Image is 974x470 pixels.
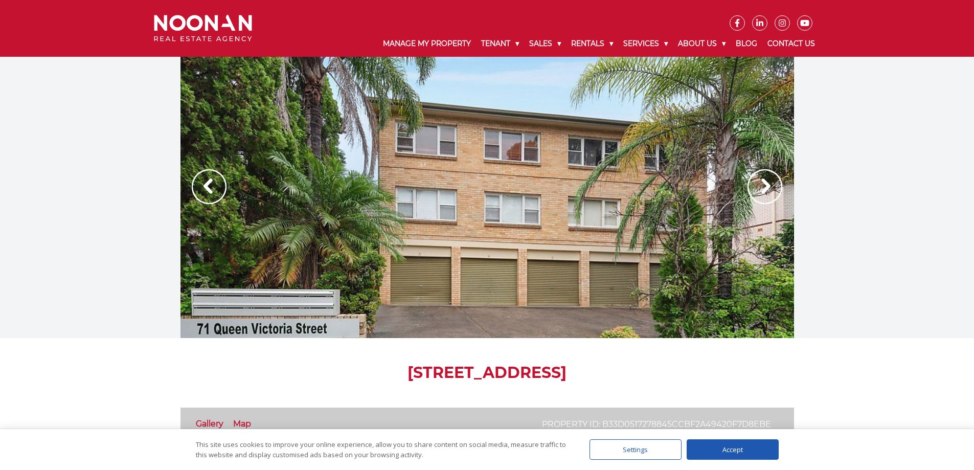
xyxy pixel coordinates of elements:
[618,31,673,57] a: Services
[524,31,566,57] a: Sales
[566,31,618,57] a: Rentals
[673,31,731,57] a: About Us
[590,439,682,460] div: Settings
[731,31,762,57] a: Blog
[180,364,794,382] h1: [STREET_ADDRESS]
[378,31,476,57] a: Manage My Property
[196,439,569,460] div: This site uses cookies to improve your online experience, allow you to share content on social me...
[154,15,252,42] img: Noonan Real Estate Agency
[233,419,251,429] a: Map
[476,31,524,57] a: Tenant
[762,31,820,57] a: Contact Us
[687,439,779,460] div: Accept
[542,418,771,431] p: Property ID: b33d0517278845ccbf2a49420f7d8ebe
[196,419,223,429] a: Gallery
[192,169,226,204] img: Arrow slider
[748,169,782,204] img: Arrow slider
